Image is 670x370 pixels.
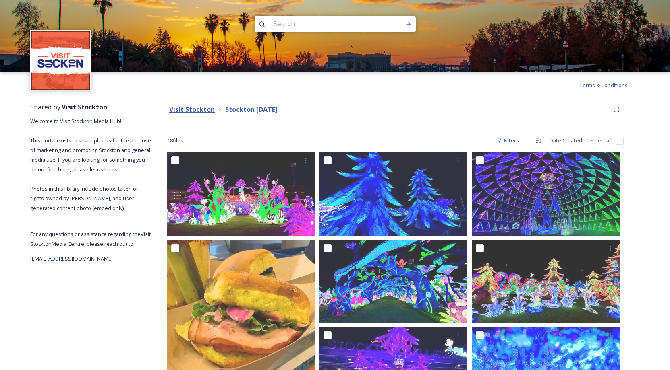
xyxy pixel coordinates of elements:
[472,240,620,323] img: IMG_2106.heic
[62,103,107,111] strong: Visit Stockton
[472,152,620,236] img: IMG_2098.heic
[269,15,380,33] input: Search
[493,133,523,148] div: Filters
[590,137,612,144] span: Select all
[31,31,90,90] img: unnamed.jpeg
[319,152,467,236] img: IMG_2112.heic
[319,240,467,323] img: IMG_2100.heic
[169,105,215,114] strong: Visit Stockton
[30,255,113,262] span: [EMAIL_ADDRESS][DOMAIN_NAME]
[30,117,152,212] span: Welcome to Visit Stockton Media Hub! This portal exists to share photos for the purpose of market...
[167,137,183,144] span: 18 file s
[30,230,151,247] span: For any questions or assistance regarding the Visit Stockton Media Centre, please reach out to:
[30,103,107,111] span: Shared by:
[579,80,640,90] a: Terms & Conditions
[167,152,315,236] img: IMG_2101.heic
[225,105,278,114] strong: Stockton [DATE]
[546,133,586,148] div: Date Created
[579,82,628,89] span: Terms & Conditions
